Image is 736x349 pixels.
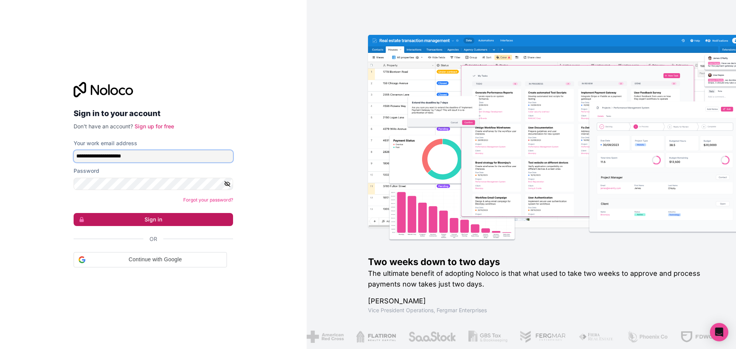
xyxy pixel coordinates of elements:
h2: Sign in to your account [74,107,233,120]
h2: The ultimate benefit of adopting Noloco is that what used to take two weeks to approve and proces... [368,268,711,290]
img: /assets/fiera-fwj2N5v4.png [578,331,614,343]
img: /assets/phoenix-BREaitsQ.png [626,331,668,343]
input: Email address [74,150,233,162]
h1: [PERSON_NAME] [368,296,711,306]
img: /assets/flatiron-C8eUkumj.png [356,331,396,343]
img: /assets/gbstax-C-GtDUiK.png [468,331,507,343]
label: Your work email address [74,139,137,147]
input: Password [74,178,233,190]
h1: Two weeks down to two days [368,256,711,268]
h1: Vice President Operations , Fergmar Enterprises [368,306,711,314]
img: /assets/fergmar-CudnrXN5.png [519,331,566,343]
span: Or [149,235,157,243]
span: Continue with Google [89,256,222,264]
span: Don't have an account? [74,123,133,129]
img: /assets/fdworks-Bi04fVtw.png [680,331,724,343]
a: Sign up for free [135,123,174,129]
button: Sign in [74,213,233,226]
img: /assets/american-red-cross-BAupjrZR.png [306,331,343,343]
a: Forgot your password? [183,197,233,203]
div: Continue with Google [74,252,227,267]
label: Password [74,167,99,175]
div: Open Intercom Messenger [710,323,728,341]
img: /assets/saastock-C6Zbiodz.png [407,331,456,343]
